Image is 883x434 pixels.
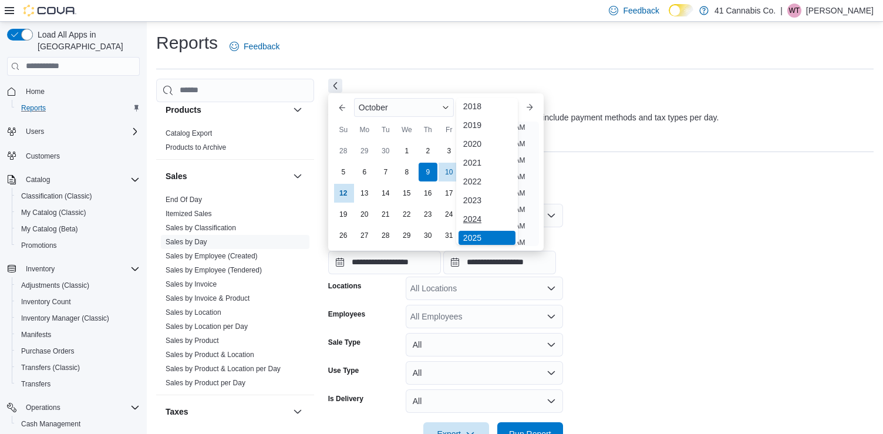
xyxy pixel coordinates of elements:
[459,174,515,189] div: 2022
[166,266,262,274] a: Sales by Employee (Tendered)
[2,261,144,277] button: Inventory
[21,401,65,415] button: Operations
[334,163,353,181] div: day-5
[21,419,80,429] span: Cash Management
[166,337,219,345] a: Sales by Product
[21,363,80,372] span: Transfers (Classic)
[166,336,219,345] span: Sales by Product
[334,184,353,203] div: day-12
[21,125,49,139] button: Users
[459,137,515,151] div: 2020
[21,85,49,99] a: Home
[406,333,563,356] button: All
[166,265,262,275] span: Sales by Employee (Tendered)
[12,359,144,376] button: Transfers (Classic)
[16,295,76,309] a: Inventory Count
[291,103,305,117] button: Products
[16,311,114,325] a: Inventory Manager (Classic)
[21,208,86,217] span: My Catalog (Classic)
[334,226,353,245] div: day-26
[21,262,59,276] button: Inventory
[21,281,89,290] span: Adjustments (Classic)
[440,205,459,224] div: day-24
[12,343,144,359] button: Purchase Orders
[166,351,254,359] a: Sales by Product & Location
[397,120,416,139] div: We
[291,169,305,183] button: Sales
[459,231,515,245] div: 2025
[166,379,245,387] a: Sales by Product per Day
[166,129,212,137] a: Catalog Export
[12,310,144,327] button: Inventory Manager (Classic)
[459,193,515,207] div: 2023
[16,206,140,220] span: My Catalog (Classic)
[166,223,236,233] span: Sales by Classification
[166,195,202,204] span: End Of Day
[166,252,258,260] a: Sales by Employee (Created)
[669,4,693,16] input: Dark Mode
[33,29,140,52] span: Load All Apps in [GEOGRAPHIC_DATA]
[166,322,248,331] span: Sales by Location per Day
[376,120,395,139] div: Tu
[419,142,437,160] div: day-2
[440,184,459,203] div: day-17
[16,238,62,253] a: Promotions
[166,129,212,138] span: Catalog Export
[328,281,362,291] label: Locations
[12,416,144,432] button: Cash Management
[459,99,515,113] div: 2018
[355,163,374,181] div: day-6
[166,210,212,218] a: Itemized Sales
[397,184,416,203] div: day-15
[16,189,140,203] span: Classification (Classic)
[12,277,144,294] button: Adjustments (Classic)
[440,142,459,160] div: day-3
[26,403,60,412] span: Operations
[166,294,250,302] a: Sales by Invoice & Product
[21,314,109,323] span: Inventory Manager (Classic)
[406,361,563,385] button: All
[26,87,45,96] span: Home
[166,308,221,317] a: Sales by Location
[244,41,279,52] span: Feedback
[419,205,437,224] div: day-23
[376,184,395,203] div: day-14
[355,142,374,160] div: day-29
[166,238,207,246] a: Sales by Day
[789,4,800,18] span: WT
[12,376,144,392] button: Transfers
[156,193,314,395] div: Sales
[156,31,218,55] h1: Reports
[12,188,144,204] button: Classification (Classic)
[328,309,365,319] label: Employees
[21,191,92,201] span: Classification (Classic)
[16,361,140,375] span: Transfers (Classic)
[459,212,515,226] div: 2024
[16,222,140,236] span: My Catalog (Beta)
[21,379,50,389] span: Transfers
[166,170,187,182] h3: Sales
[12,327,144,343] button: Manifests
[2,83,144,100] button: Home
[166,196,202,204] a: End Of Day
[440,226,459,245] div: day-31
[355,120,374,139] div: Mo
[459,156,515,170] div: 2021
[397,163,416,181] div: day-8
[166,143,226,152] a: Products to Archive
[12,100,144,116] button: Reports
[21,241,57,250] span: Promotions
[26,264,55,274] span: Inventory
[334,120,353,139] div: Su
[23,5,76,16] img: Cova
[16,377,140,391] span: Transfers
[21,224,78,234] span: My Catalog (Beta)
[166,104,201,116] h3: Products
[21,103,46,113] span: Reports
[21,401,140,415] span: Operations
[328,338,360,347] label: Sale Type
[21,173,55,187] button: Catalog
[406,389,563,413] button: All
[21,148,140,163] span: Customers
